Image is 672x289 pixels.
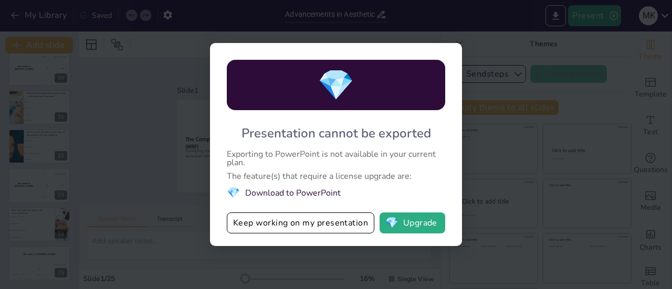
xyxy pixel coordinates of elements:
[227,150,445,167] div: Exporting to PowerPoint is not available in your current plan.
[227,186,445,200] li: Download to PowerPoint
[227,212,374,233] button: Keep working on my presentation
[380,212,445,233] button: diamondUpgrade
[318,65,354,105] span: diamond
[241,125,431,142] div: Presentation cannot be exported
[227,172,445,180] div: The feature(s) that require a license upgrade are:
[227,186,240,200] span: diamond
[385,218,398,228] span: diamond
